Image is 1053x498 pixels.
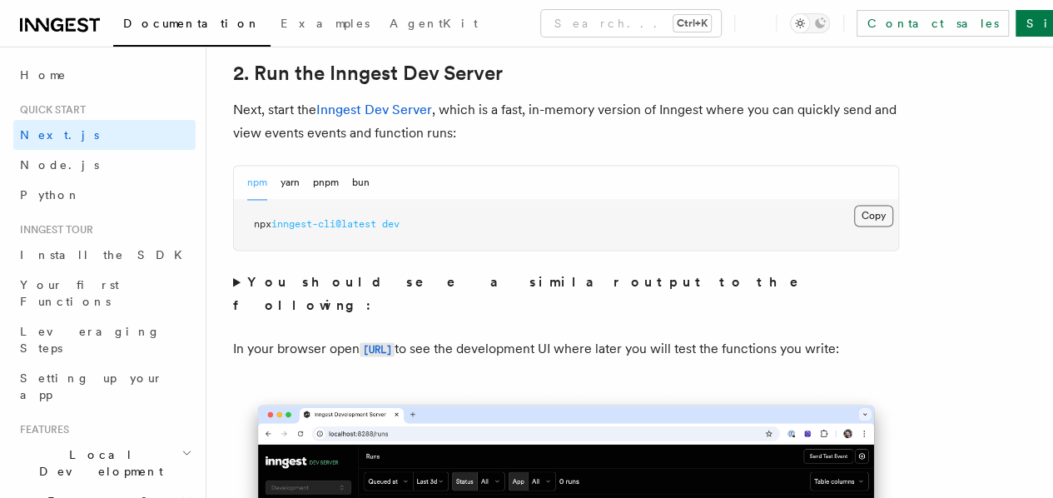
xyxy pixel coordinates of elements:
[360,342,395,356] code: [URL]
[13,103,86,117] span: Quick start
[233,274,822,313] strong: You should see a similar output to the following:
[233,337,899,361] p: In your browser open to see the development UI where later you will test the functions you write:
[316,102,432,117] a: Inngest Dev Server
[113,5,271,47] a: Documentation
[254,218,271,230] span: npx
[233,98,899,145] p: Next, start the , which is a fast, in-memory version of Inngest where you can quickly send and vi...
[271,218,376,230] span: inngest-cli@latest
[390,17,478,30] span: AgentKit
[13,240,196,270] a: Install the SDK
[673,15,711,32] kbd: Ctrl+K
[20,248,192,261] span: Install the SDK
[13,423,69,436] span: Features
[13,180,196,210] a: Python
[360,341,395,356] a: [URL]
[13,120,196,150] a: Next.js
[281,166,300,200] button: yarn
[247,166,267,200] button: npm
[380,5,488,45] a: AgentKit
[20,278,119,308] span: Your first Functions
[313,166,339,200] button: pnpm
[13,446,181,480] span: Local Development
[790,13,830,33] button: Toggle dark mode
[20,158,99,172] span: Node.js
[382,218,400,230] span: dev
[20,128,99,142] span: Next.js
[13,316,196,363] a: Leveraging Steps
[20,67,67,83] span: Home
[13,440,196,486] button: Local Development
[13,223,93,237] span: Inngest tour
[857,10,1009,37] a: Contact sales
[854,205,893,227] button: Copy
[281,17,370,30] span: Examples
[20,188,81,202] span: Python
[233,62,503,85] a: 2. Run the Inngest Dev Server
[123,17,261,30] span: Documentation
[271,5,380,45] a: Examples
[20,325,161,355] span: Leveraging Steps
[13,270,196,316] a: Your first Functions
[233,271,899,317] summary: You should see a similar output to the following:
[13,363,196,410] a: Setting up your app
[13,60,196,90] a: Home
[352,166,370,200] button: bun
[20,371,163,401] span: Setting up your app
[541,10,721,37] button: Search...Ctrl+K
[13,150,196,180] a: Node.js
